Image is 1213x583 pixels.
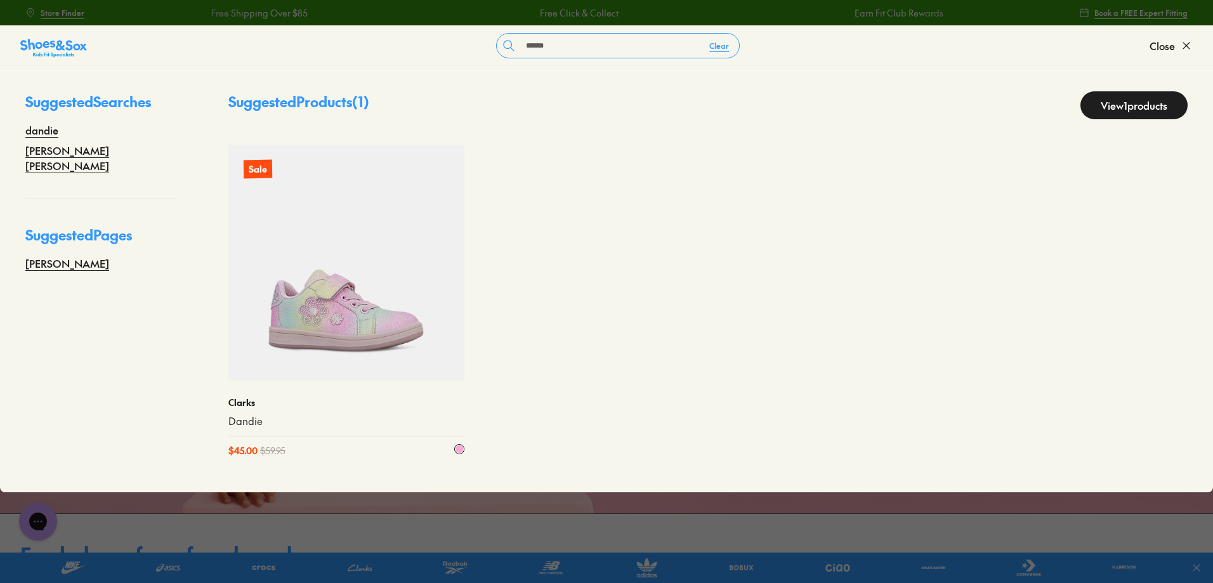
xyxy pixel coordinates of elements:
[1094,7,1188,18] span: Book a FREE Expert Fitting
[260,444,285,457] span: $ 59.95
[699,34,739,57] button: Clear
[34,6,130,20] a: Free Shipping Over $85
[41,7,84,18] span: Store Finder
[20,36,87,56] a: Shoes &amp; Sox
[20,38,87,58] img: SNS_Logo_Responsive.svg
[228,396,464,409] p: Clarks
[25,143,178,173] a: [PERSON_NAME] [PERSON_NAME]
[228,145,464,381] a: Sale
[228,444,258,457] span: $ 45.00
[1079,1,1188,24] a: Book a FREE Expert Fitting
[25,225,178,256] p: Suggested Pages
[993,6,1089,20] a: Free Shipping Over $85
[25,91,178,122] p: Suggested Searches
[228,414,464,428] a: Dandie
[1080,91,1188,119] a: View1products
[362,6,441,20] a: Free Click & Collect
[677,6,766,20] a: Earn Fit Club Rewards
[13,498,63,545] iframe: Gorgias live chat messenger
[243,159,273,180] p: Sale
[1150,38,1175,53] span: Close
[25,122,58,138] a: dandie
[228,91,369,119] p: Suggested Products
[352,92,369,111] span: ( 1 )
[25,256,109,271] a: [PERSON_NAME]
[25,1,84,24] a: Store Finder
[1150,32,1193,60] button: Close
